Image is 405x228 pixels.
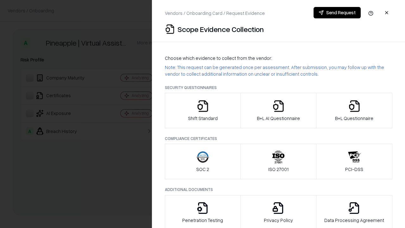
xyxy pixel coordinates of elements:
p: ISO 27001 [268,166,289,173]
p: Additional Documents [165,187,392,192]
p: SOC 2 [196,166,209,173]
p: B+L Questionnaire [335,115,373,122]
button: SOC 2 [165,144,241,179]
p: Choose which evidence to collect from the vendor: [165,55,392,61]
button: PCI-DSS [316,144,392,179]
p: Privacy Policy [264,217,293,224]
p: Shift Standard [188,115,218,122]
button: Shift Standard [165,93,241,128]
p: Vendors / Onboarding Card / Request Evidence [165,10,265,16]
button: B+L Questionnaire [316,93,392,128]
button: Send Request [314,7,361,18]
p: PCI-DSS [345,166,363,173]
p: Note: This request can be generated once per assessment. After submission, you may follow up with... [165,64,392,77]
p: Compliance Certificates [165,136,392,141]
button: B+L AI Questionnaire [240,93,317,128]
p: Penetration Testing [182,217,223,224]
p: Security Questionnaires [165,85,392,90]
p: Data Processing Agreement [324,217,384,224]
p: Scope Evidence Collection [178,24,264,34]
p: B+L AI Questionnaire [257,115,300,122]
button: ISO 27001 [240,144,317,179]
